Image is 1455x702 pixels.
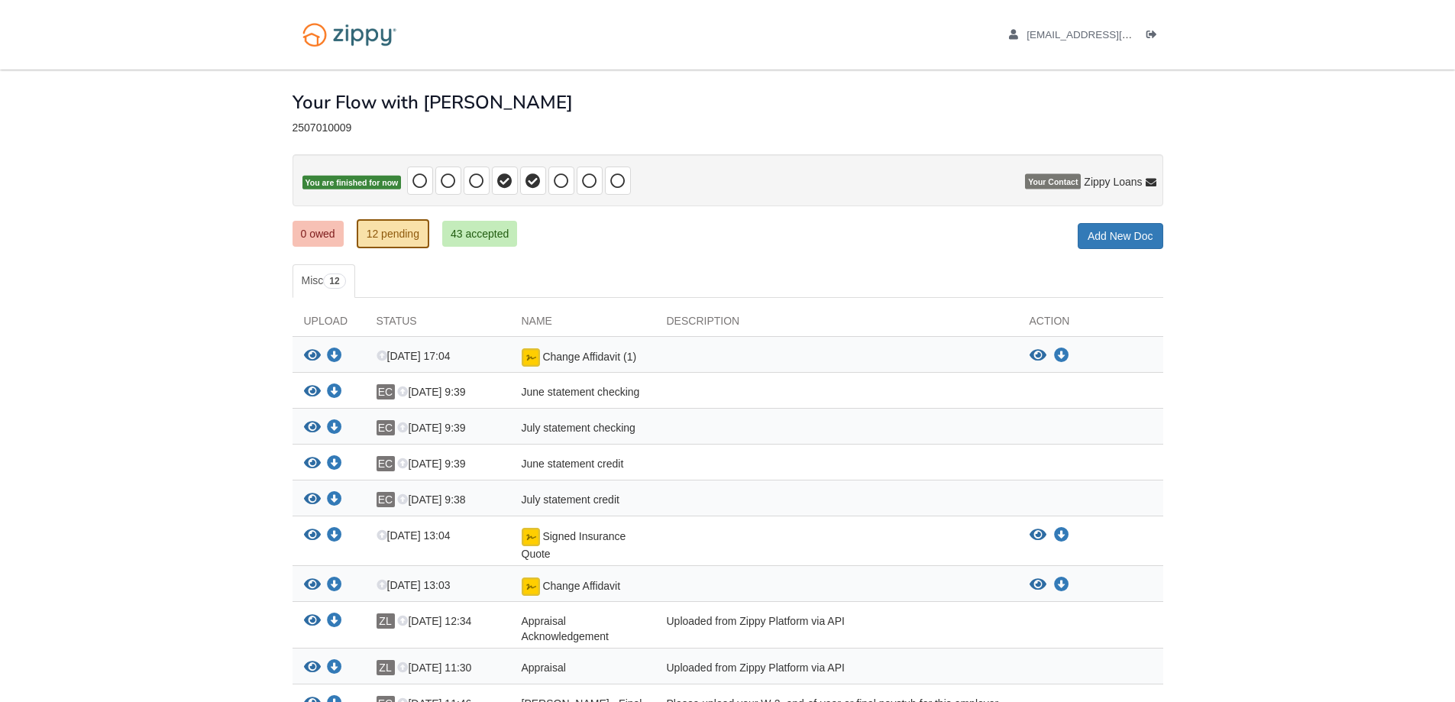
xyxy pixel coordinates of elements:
img: Document fully signed [522,577,540,596]
span: ZL [377,660,395,675]
span: July statement credit [522,493,619,506]
a: Download Signed Insurance Quote [1054,529,1069,542]
span: Signed Insurance Quote [522,530,626,560]
span: June statement credit [522,458,624,470]
button: View July statement checking [304,420,321,436]
a: Misc [293,264,355,298]
a: edit profile [1009,29,1202,44]
span: 12 [323,273,345,289]
a: Log out [1146,29,1163,44]
span: ZL [377,613,395,629]
img: Logo [293,15,406,54]
span: June statement checking [522,386,640,398]
a: Download Change Affidavit [1054,579,1069,591]
span: Change Affidavit [542,580,620,592]
span: Your Contact [1025,174,1081,189]
span: [DATE] 9:39 [397,422,465,434]
a: Download June statement credit [327,458,342,471]
div: Upload [293,313,365,336]
img: Document fully signed [522,348,540,367]
button: View Appraisal [304,660,321,676]
a: Download Signed Insurance Quote [327,530,342,542]
a: Add New Doc [1078,223,1163,249]
button: View Appraisal Acknowledgement [304,613,321,629]
h1: Your Flow with [PERSON_NAME] [293,92,573,112]
span: Appraisal [522,662,566,674]
button: View Change Affidavit [1030,577,1046,593]
a: Download Appraisal [327,662,342,675]
span: Zippy Loans [1084,174,1142,189]
div: Status [365,313,510,336]
a: Download Change Affidavit (1) [1054,350,1069,362]
span: Change Affidavit (1) [542,351,636,363]
div: Uploaded from Zippy Platform via API [655,660,1018,680]
button: View July statement credit [304,492,321,508]
span: [DATE] 13:04 [377,529,451,542]
button: View Signed Insurance Quote [1030,528,1046,543]
button: View Change Affidavit (1) [1030,348,1046,364]
div: 2507010009 [293,121,1163,134]
button: View Change Affidavit [304,577,321,594]
button: View June statement checking [304,384,321,400]
span: EC [377,384,395,400]
span: [DATE] 9:38 [397,493,465,506]
a: Download Appraisal Acknowledgement [327,616,342,628]
span: [DATE] 9:39 [397,458,465,470]
button: View June statement credit [304,456,321,472]
span: EC [377,456,395,471]
div: Action [1018,313,1163,336]
a: Download June statement checking [327,387,342,399]
a: Download July statement credit [327,494,342,506]
a: 43 accepted [442,221,517,247]
div: Uploaded from Zippy Platform via API [655,613,1018,644]
a: Download July statement checking [327,422,342,435]
span: [DATE] 9:39 [397,386,465,398]
a: 12 pending [357,219,429,248]
span: Appraisal Acknowledgement [522,615,609,642]
span: You are finished for now [302,176,402,190]
span: July statement checking [522,422,635,434]
span: [DATE] 12:34 [397,615,471,627]
span: EC [377,420,395,435]
span: EC [377,492,395,507]
a: Download Change Affidavit [327,580,342,592]
button: View Change Affidavit (1) [304,348,321,364]
a: 0 owed [293,221,344,247]
span: [DATE] 13:03 [377,579,451,591]
span: [DATE] 11:30 [397,662,471,674]
div: Name [510,313,655,336]
button: View Signed Insurance Quote [304,528,321,544]
div: Description [655,313,1018,336]
span: taniajackson811@gmail.com [1027,29,1201,40]
span: [DATE] 17:04 [377,350,451,362]
a: Download Change Affidavit (1) [327,351,342,363]
img: Document fully signed [522,528,540,546]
